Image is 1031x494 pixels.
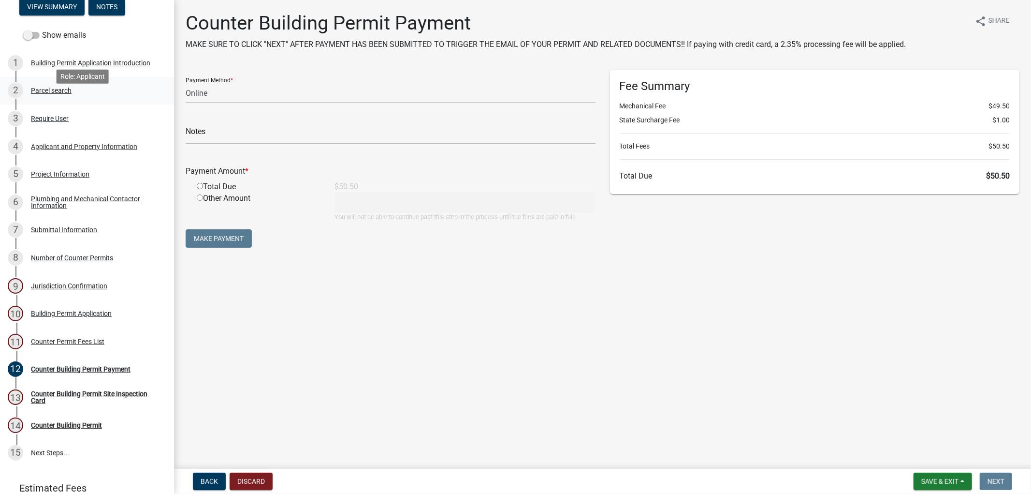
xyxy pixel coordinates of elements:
i: share [975,15,987,27]
li: Mechanical Fee [620,101,1010,111]
li: State Surcharge Fee [620,115,1010,125]
div: 13 [8,389,23,405]
span: Next [987,478,1004,485]
div: Other Amount [189,193,327,222]
label: Show emails [23,30,86,41]
div: 11 [8,334,23,349]
span: Share [988,15,1010,27]
span: $50.50 [988,141,1010,151]
p: MAKE SURE TO CLICK "NEXT" AFTER PAYMENT HAS BEEN SUBMITTED TO TRIGGER THE EMAIL OF YOUR PERMIT AN... [186,39,906,50]
div: 6 [8,195,23,210]
div: 2 [8,83,23,98]
div: Plumbing and Mechanical Contactor Information [31,195,159,209]
button: Next [980,473,1012,490]
button: shareShare [967,12,1017,30]
wm-modal-confirm: Notes [88,3,125,11]
span: Back [201,478,218,485]
span: $1.00 [992,115,1010,125]
div: Applicant and Property Information [31,143,137,150]
div: 1 [8,55,23,71]
div: 3 [8,111,23,126]
span: $49.50 [988,101,1010,111]
div: Counter Permit Fees List [31,338,104,345]
h1: Counter Building Permit Payment [186,12,906,35]
div: 9 [8,278,23,294]
button: Discard [230,473,273,490]
div: Role: Applicant [57,69,109,83]
div: 7 [8,222,23,238]
div: Counter Building Permit Site Inspection Card [31,390,159,404]
div: Building Permit Application Introduction [31,60,150,66]
div: 4 [8,139,23,154]
h6: Total Due [620,171,1010,180]
div: Counter Building Permit Payment [31,366,131,373]
button: Make Payment [186,229,252,248]
div: Building Permit Application [31,310,112,317]
span: Save & Exit [921,478,958,485]
div: Counter Building Permit [31,422,102,429]
div: Parcel search [31,87,72,94]
div: 5 [8,166,23,182]
div: 14 [8,418,23,433]
div: 10 [8,306,23,321]
div: Project Information [31,171,89,178]
div: Require User [31,115,69,122]
h6: Fee Summary [620,79,1010,93]
div: 8 [8,250,23,266]
button: Save & Exit [914,473,972,490]
button: Back [193,473,226,490]
div: 15 [8,445,23,461]
div: Payment Amount [178,165,603,177]
wm-modal-confirm: Summary [19,3,85,11]
div: 12 [8,361,23,377]
div: Number of Counter Permits [31,254,113,261]
div: Submittal Information [31,226,97,233]
span: $50.50 [986,171,1010,180]
li: Total Fees [620,141,1010,151]
div: Total Due [189,181,327,193]
div: Jurisdiction Confirmation [31,283,107,289]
